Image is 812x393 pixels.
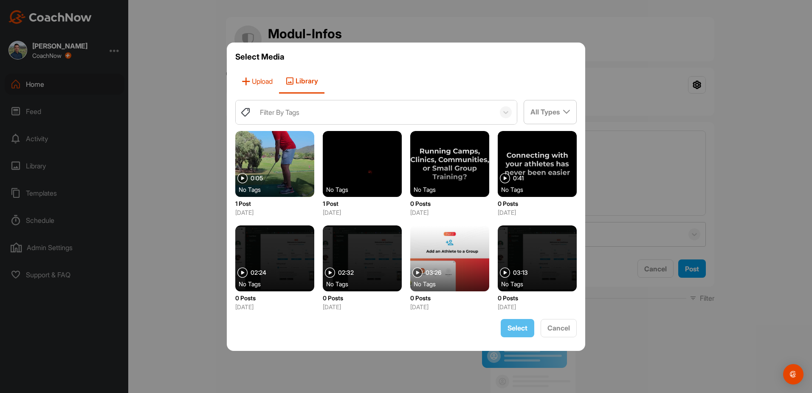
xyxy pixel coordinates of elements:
span: 02:24 [251,270,266,276]
div: No Tags [501,279,580,288]
p: 0 Posts [410,199,489,208]
img: tags [240,107,251,117]
div: Filter By Tags [260,107,299,117]
div: All Types [524,100,576,123]
img: play [500,173,510,183]
p: 1 Post [323,199,402,208]
span: 0:05 [251,175,263,181]
div: No Tags [239,279,318,288]
img: play [237,173,248,183]
img: play [237,268,248,278]
span: Library [279,69,324,94]
p: 0 Posts [323,293,402,302]
div: No Tags [326,185,405,194]
div: No Tags [239,185,318,194]
img: play [412,268,423,278]
div: No Tags [501,185,580,194]
h3: Select Media [235,51,577,63]
p: 0 Posts [498,199,577,208]
p: 0 Posts [235,293,314,302]
span: Select [508,324,527,332]
div: Open Intercom Messenger [783,364,804,384]
p: 0 Posts [410,293,489,302]
p: [DATE] [323,208,402,217]
p: [DATE] [323,302,402,311]
span: Cancel [547,324,570,332]
button: Cancel [541,319,577,337]
span: 03:26 [426,270,441,276]
p: 1 Post [235,199,314,208]
span: 03:13 [513,270,528,276]
div: No Tags [414,185,493,194]
p: [DATE] [498,208,577,217]
img: play [500,268,510,278]
p: [DATE] [410,208,489,217]
button: Select [501,319,534,337]
p: [DATE] [235,302,314,311]
p: 0 Posts [498,293,577,302]
img: play [325,268,335,278]
p: [DATE] [235,208,314,217]
p: [DATE] [498,302,577,311]
p: [DATE] [410,302,489,311]
span: 02:32 [338,270,354,276]
div: No Tags [414,279,493,288]
span: 0:41 [513,175,524,181]
div: No Tags [326,279,405,288]
span: Upload [235,69,279,94]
